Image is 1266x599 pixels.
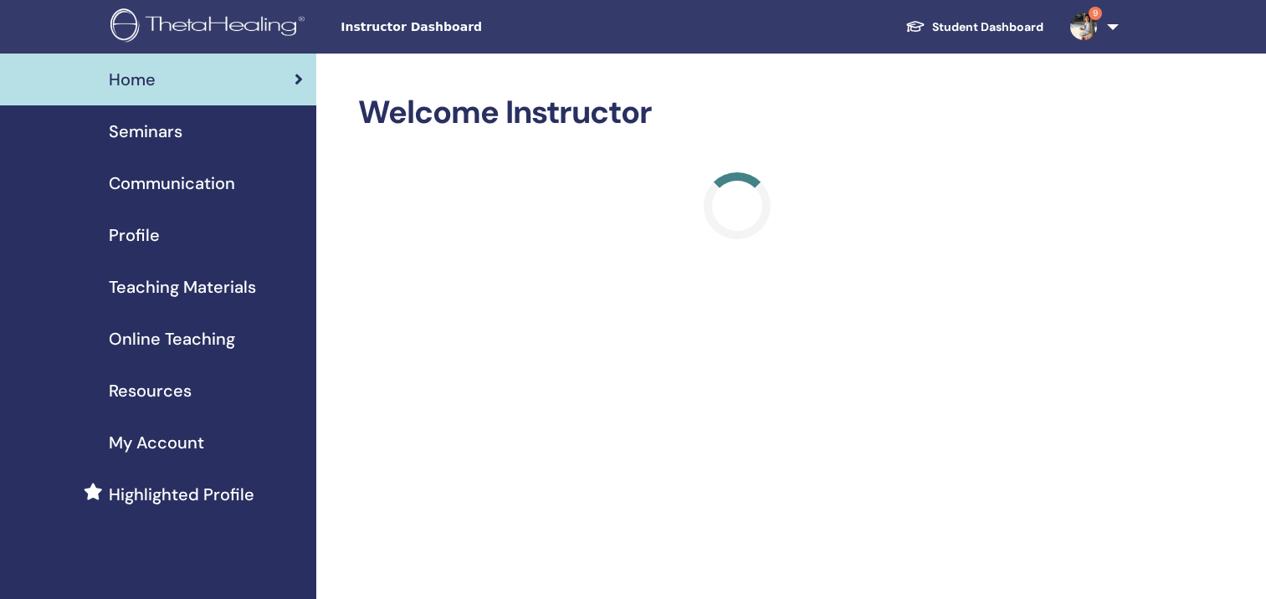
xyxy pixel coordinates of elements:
span: Teaching Materials [109,274,256,299]
a: Student Dashboard [892,12,1057,43]
span: Seminars [109,119,182,144]
img: graduation-cap-white.svg [905,19,925,33]
span: Communication [109,171,235,196]
img: logo.png [110,8,310,46]
h2: Welcome Instructor [358,94,1115,132]
span: My Account [109,430,204,455]
span: Online Teaching [109,326,235,351]
span: Resources [109,378,192,403]
span: Highlighted Profile [109,482,254,507]
span: Home [109,67,156,92]
img: default.jpg [1070,13,1097,40]
span: Instructor Dashboard [341,18,592,36]
span: 9 [1089,7,1102,20]
span: Profile [109,223,160,248]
